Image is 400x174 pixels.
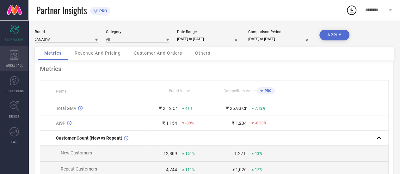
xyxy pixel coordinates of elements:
span: Total GMV [56,106,77,111]
div: Date Range [177,30,240,34]
span: Customer And Orders [134,51,182,56]
span: Revenue And Pricing [75,51,121,56]
span: 13% [255,151,262,156]
span: -39% [185,121,194,125]
span: 41% [185,106,193,111]
div: 4,744 [166,167,177,172]
span: New Customers [61,150,92,155]
span: Partner Insights [36,4,87,17]
div: 61,026 [233,167,247,172]
span: -6.59% [255,121,267,125]
div: Category [106,30,169,34]
div: Open download list [346,4,357,16]
span: WORKSPACE [6,63,23,68]
div: Brand [35,30,98,34]
input: Select comparison period [248,36,311,42]
span: 17% [255,167,262,172]
button: APPLY [319,30,349,40]
span: Repeat Customers [61,166,97,171]
span: Customer Count (New vs Repeat) [56,135,122,141]
span: Name [56,89,66,93]
span: 7.12% [255,106,265,111]
div: Comparison Period [248,30,311,34]
div: ₹ 2.12 Cr [159,106,177,111]
div: Metrics [40,65,389,73]
span: PRO [98,9,107,13]
input: Select date range [177,36,240,42]
span: SUGGESTIONS [5,88,24,93]
span: TRENDS [9,114,20,119]
span: Metrics [44,51,62,56]
span: 111% [185,167,195,172]
div: ₹ 1,204 [232,121,247,126]
span: Others [195,51,210,56]
span: PRO [263,89,272,93]
span: SCORECARDS [5,37,24,42]
span: Competitors Value [224,89,255,93]
div: ₹ 26.93 Cr [226,106,247,111]
span: FWD [11,140,17,144]
div: ₹ 1,154 [162,121,177,126]
span: AISP [56,121,65,126]
span: 161% [185,151,195,156]
div: 1.27 L [234,151,247,156]
div: 12,809 [163,151,177,156]
span: Brand Value [169,89,190,93]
